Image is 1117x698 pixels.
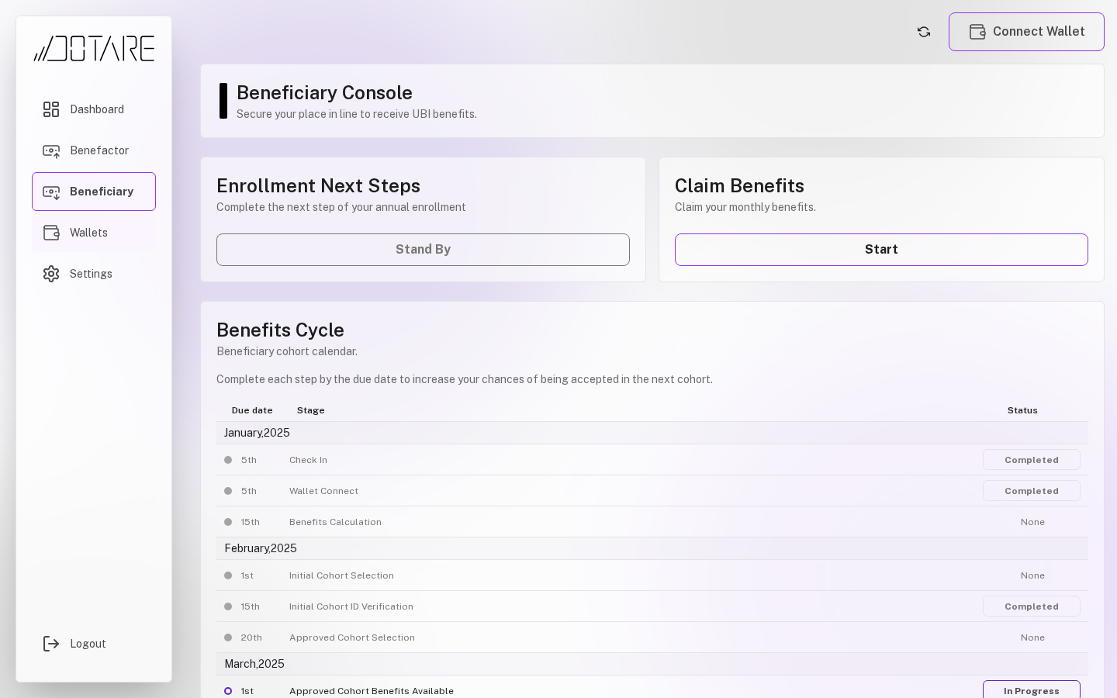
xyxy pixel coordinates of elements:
div: January, 2025 [216,421,1088,444]
div: Due date [232,404,282,416]
div: 15th [224,600,274,613]
button: None [984,565,1081,586]
div: 15th [224,516,274,528]
div: Wallet Connect [289,485,967,497]
button: None [984,627,1081,648]
div: Stage [297,404,956,416]
div: March, 2025 [216,652,1088,675]
div: 5th [224,454,274,466]
span: Dashboard [70,102,124,117]
div: Approved Cohort Selection [289,631,969,644]
p: Claim your monthly benefits. [675,199,1088,215]
a: Start [675,233,1088,266]
img: Dotare Logo [32,35,156,62]
div: Check In [289,454,967,466]
span: Wallets [70,225,108,240]
button: None [984,511,1081,532]
div: Initial Cohort Selection [289,569,969,582]
a: Completed [983,596,1081,617]
p: Beneficiary cohort calendar. [216,344,1088,359]
h1: Claim Benefits [675,173,1088,198]
div: 5th [224,485,274,497]
div: 1st [224,569,274,582]
span: Logout [70,636,106,651]
div: February, 2025 [216,537,1088,559]
div: Status [972,404,1073,416]
span: Benefactor [70,143,129,158]
a: Completed [983,480,1081,501]
h1: Benefits Cycle [216,317,1088,342]
p: Secure your place in line to receive UBI benefits. [237,106,1088,122]
span: Beneficiary [70,184,133,199]
div: 1st [224,685,274,697]
button: Connect Wallet [949,12,1105,51]
img: Wallets [968,22,987,41]
p: Complete each step by the due date to increase your chances of being accepted in the next cohort. [216,371,1088,387]
button: Refresh account status [911,19,936,44]
img: Benefactor [42,141,61,160]
div: 20th [224,631,274,644]
div: Initial Cohort ID Verification [289,600,967,613]
h1: Enrollment Next Steps [216,173,630,198]
p: Complete the next step of your annual enrollment [216,199,630,215]
h1: Beneficiary Console [237,80,1088,105]
a: Completed [983,449,1081,470]
div: Approved Cohort Benefits Available [289,685,967,697]
span: Settings [70,266,112,282]
img: Beneficiary [42,182,61,201]
div: Benefits Calculation [289,516,969,528]
img: Wallets [42,223,61,242]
